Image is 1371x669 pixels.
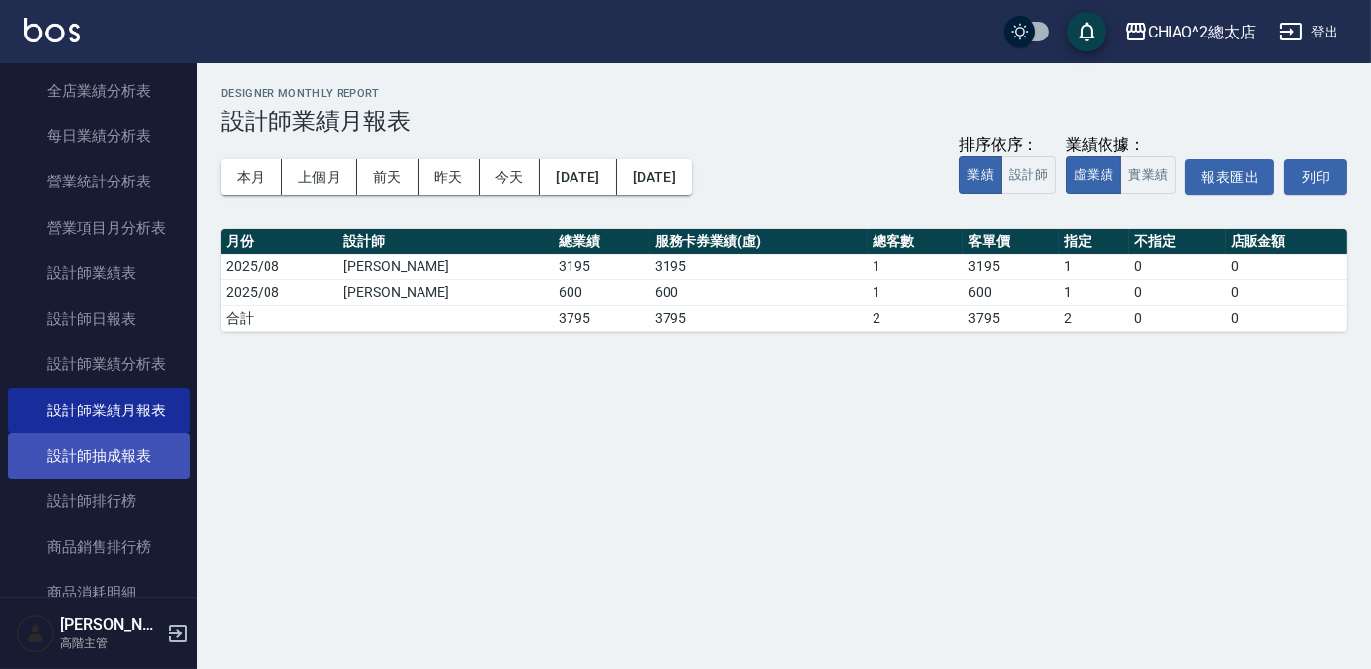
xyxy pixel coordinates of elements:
a: 設計師排行榜 [8,479,190,524]
th: 不指定 [1129,229,1225,255]
td: 0 [1129,279,1225,305]
h5: [PERSON_NAME] [60,615,161,634]
td: 2025/08 [221,279,339,305]
a: 設計師業績月報表 [8,388,190,433]
button: 設計師 [1001,156,1056,194]
button: [DATE] [540,159,616,195]
button: 今天 [480,159,541,195]
h3: 設計師業績月報表 [221,108,1347,135]
div: 排序依序： [959,135,1056,156]
button: 報表匯出 [1185,159,1274,195]
td: 3195 [554,254,649,279]
button: CHIAO^2總太店 [1116,12,1264,52]
button: 虛業績 [1066,156,1121,194]
button: 前天 [357,159,419,195]
td: 600 [963,279,1059,305]
th: 指定 [1059,229,1129,255]
td: 1 [1059,254,1129,279]
a: 設計師日報表 [8,296,190,341]
button: 登出 [1271,14,1347,50]
a: 商品消耗明細 [8,570,190,616]
td: 0 [1226,254,1347,279]
button: 本月 [221,159,282,195]
td: 0 [1129,305,1225,331]
td: [PERSON_NAME] [339,279,554,305]
img: Logo [24,18,80,42]
td: 合計 [221,305,339,331]
div: 業績依據： [1066,135,1176,156]
td: 3195 [650,254,868,279]
th: 設計師 [339,229,554,255]
a: 商品銷售排行榜 [8,524,190,569]
td: 2 [1059,305,1129,331]
a: 每日業績分析表 [8,113,190,159]
td: 1 [1059,279,1129,305]
h2: Designer Monthly Report [221,87,1347,100]
td: 3795 [650,305,868,331]
a: 全店業績分析表 [8,68,190,113]
a: 設計師抽成報表 [8,433,190,479]
td: 600 [554,279,649,305]
p: 高階主管 [60,634,161,652]
td: 3795 [554,305,649,331]
a: 營業項目月分析表 [8,205,190,251]
th: 總業績 [554,229,649,255]
button: 上個月 [282,159,357,195]
th: 客單價 [963,229,1059,255]
th: 總客數 [868,229,963,255]
a: 營業統計分析表 [8,159,190,204]
td: 0 [1129,254,1225,279]
button: [DATE] [617,159,692,195]
td: 1 [868,279,963,305]
button: 業績 [959,156,1002,194]
th: 月份 [221,229,339,255]
td: 0 [1226,279,1347,305]
div: CHIAO^2總太店 [1148,20,1257,44]
td: 2025/08 [221,254,339,279]
button: save [1067,12,1106,51]
td: [PERSON_NAME] [339,254,554,279]
td: 600 [650,279,868,305]
th: 服務卡券業績(虛) [650,229,868,255]
button: 昨天 [419,159,480,195]
td: 2 [868,305,963,331]
th: 店販金額 [1226,229,1347,255]
a: 設計師業績表 [8,251,190,296]
td: 1 [868,254,963,279]
td: 3795 [963,305,1059,331]
button: 實業績 [1120,156,1176,194]
td: 3195 [963,254,1059,279]
td: 0 [1226,305,1347,331]
button: 列印 [1284,159,1347,195]
img: Person [16,614,55,653]
a: 設計師業績分析表 [8,341,190,387]
table: a dense table [221,229,1347,332]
